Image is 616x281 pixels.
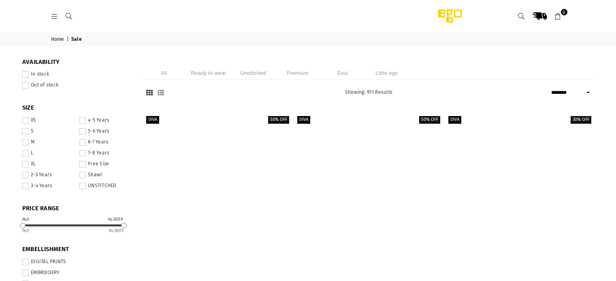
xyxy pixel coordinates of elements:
[233,66,273,80] li: Unstitched
[51,36,66,43] a: Home
[22,82,132,89] label: Out of stock
[79,161,132,167] label: Free Size
[47,13,62,19] a: Menu
[22,139,75,146] label: M
[419,116,440,124] label: 50% off
[22,58,132,66] span: Availability
[22,161,75,167] label: XL
[22,128,75,135] label: S
[22,117,75,124] label: XS
[22,172,75,178] label: 2-3 Years
[71,36,83,43] span: Sale
[144,66,184,80] li: All
[345,89,392,95] span: Showing: 911 Results
[79,183,132,189] label: UNSTITCHED
[22,71,132,78] label: In stock
[22,104,132,112] span: SIZE
[79,128,132,135] label: 5-6 Years
[416,8,484,24] img: Ego
[22,259,132,265] label: DIGITAL PRINTS
[551,9,565,23] a: 0
[79,139,132,146] label: 6-7 Years
[448,116,461,124] label: Diva
[188,66,229,80] li: Ready to wear
[22,150,75,156] label: L
[144,89,155,97] button: Grid View
[62,13,77,19] a: Search
[297,116,310,124] label: Diva
[277,66,318,80] li: Premium
[571,116,591,124] label: 30% off
[22,270,132,276] label: EMBROIDERY
[22,228,30,233] ins: 0
[155,89,166,97] button: List View
[67,36,70,43] span: |
[22,218,30,222] div: ₨0
[561,9,567,15] span: 0
[79,172,132,178] label: Shawl
[45,33,571,46] nav: breadcrumbs
[514,9,529,23] a: Search
[367,66,407,80] li: Little ego
[22,245,132,254] span: EMBELLISHMENT
[108,218,123,222] div: ₨36519
[109,228,124,233] ins: 36519
[322,66,362,80] li: Soul
[146,116,159,124] label: Diva
[268,116,289,124] label: 50% off
[22,183,75,189] label: 3-4 Years
[79,117,132,124] label: 4-5 Years
[79,150,132,156] label: 7-8 Years
[22,205,132,213] span: PRICE RANGE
